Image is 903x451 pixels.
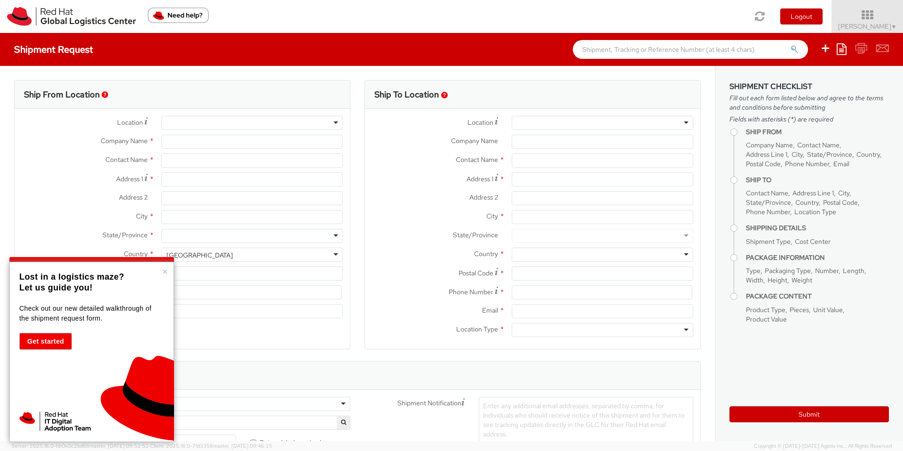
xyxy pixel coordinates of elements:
[746,254,889,261] h4: Package Information
[746,276,763,284] span: Width
[815,266,839,275] span: Number
[790,306,809,314] span: Pieces
[119,193,148,201] span: Address 2
[19,283,93,292] strong: Let us guide you!
[451,137,498,145] span: Company Name
[467,118,493,127] span: Location
[162,267,168,276] button: Close
[729,406,889,422] button: Submit
[89,443,149,449] span: master, [DATE] 09:52:52
[101,137,148,145] span: Company Name
[746,129,889,136] h4: Ship From
[166,250,233,260] div: [GEOGRAPHIC_DATA]
[746,150,787,159] span: Address Line 1
[729,93,889,112] span: Fill out each form listed below and agree to the terms and conditions before submitting
[746,306,785,314] span: Product Type
[103,231,148,239] span: State/Province
[838,189,849,197] span: City
[456,325,498,333] span: Location Type
[482,306,498,314] span: Email
[474,250,498,258] span: Country
[792,276,812,284] span: Weight
[746,141,793,149] span: Company Name
[117,118,143,127] span: Location
[780,8,823,24] button: Logout
[843,266,864,275] span: Length
[483,402,685,438] span: Enter any additional email addresses, separated by comma, for individuals who should receive noti...
[19,333,72,350] button: Get started
[24,90,100,99] h3: Ship From Location
[746,225,889,232] h4: Shipping Details
[7,7,136,26] img: rh-logistics-00dfa346123c4ec078e1.svg
[746,208,790,216] span: Phone Number
[573,40,808,59] input: Shipment, Tracking or Reference Number (at least 4 chars)
[11,443,149,449] span: Server: 2025.18.0-bb0e0c2bd68
[469,193,498,201] span: Address 2
[449,288,493,296] span: Phone Number
[19,272,124,282] strong: Lost in a logistics maze?
[746,177,889,184] h4: Ship To
[459,269,493,277] span: Postal Code
[754,443,892,450] span: Copyright © [DATE]-[DATE] Agistix Inc., All Rights Reserved
[794,208,836,216] span: Location Type
[746,293,889,300] h4: Package Content
[765,266,811,275] span: Packaging Type
[833,160,849,168] span: Email
[453,231,498,239] span: State/Province
[374,90,439,99] h3: Ship To Location
[838,22,897,31] span: [PERSON_NAME]
[807,150,852,159] span: State/Province
[891,23,897,31] span: ▼
[746,315,787,323] span: Product Value
[813,306,843,314] span: Unit Value
[795,198,819,207] span: Country
[768,276,787,284] span: Height
[746,237,791,246] span: Shipment Type
[746,266,760,275] span: Type
[124,250,148,258] span: Country
[746,160,781,168] span: Postal Code
[792,189,834,197] span: Address Line 1
[746,189,788,197] span: Contact Name
[136,212,148,220] span: City
[797,141,840,149] span: Contact Name
[250,436,323,447] label: Return label required
[397,398,461,408] span: Shipment Notification
[486,212,498,220] span: City
[785,160,829,168] span: Phone Number
[19,304,162,323] p: Check out our new detailed walkthrough of the shipment request form.
[213,443,272,449] span: master, [DATE] 09:46:25
[795,237,831,246] span: Cost Center
[856,150,880,159] span: Country
[105,155,148,164] span: Contact Name
[250,440,256,446] input: Return label required
[729,82,889,91] h3: Shipment Checklist
[467,175,493,183] span: Address 1
[148,8,209,23] button: Need help?
[150,443,272,449] span: Client: 2025.18.0-71d3358
[746,198,791,207] span: State/Province
[729,114,889,124] span: Fields with asterisks (*) are required
[14,44,93,55] h4: Shipment Request
[792,150,803,159] span: City
[116,175,143,183] span: Address 1
[823,198,858,207] span: Postal Code
[456,155,498,164] span: Contact Name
